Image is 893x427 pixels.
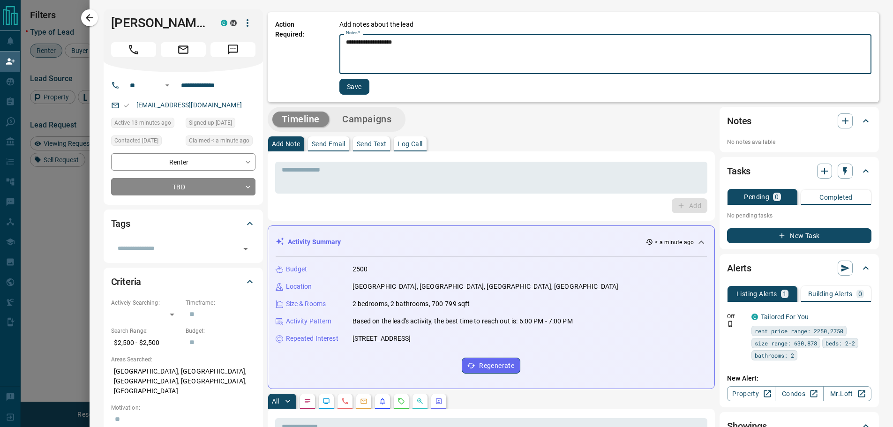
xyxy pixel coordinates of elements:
[186,118,255,131] div: Tue Oct 20 2020
[114,118,171,127] span: Active 13 minutes ago
[111,327,181,335] p: Search Range:
[111,364,255,399] p: [GEOGRAPHIC_DATA], [GEOGRAPHIC_DATA], [GEOGRAPHIC_DATA], [GEOGRAPHIC_DATA], [GEOGRAPHIC_DATA]
[783,291,787,297] p: 1
[286,316,332,326] p: Activity Pattern
[272,141,300,147] p: Add Note
[357,141,387,147] p: Send Text
[111,274,142,289] h2: Criteria
[162,80,173,91] button: Open
[727,386,775,401] a: Property
[221,20,227,26] div: condos.ca
[312,141,345,147] p: Send Email
[755,326,843,336] span: rent price range: 2250,2750
[353,334,411,344] p: [STREET_ADDRESS]
[136,101,242,109] a: [EMAIL_ADDRESS][DOMAIN_NAME]
[823,386,871,401] a: Mr.Loft
[353,299,470,309] p: 2 bedrooms, 2 bathrooms, 700-799 sqft
[111,355,255,364] p: Areas Searched:
[111,335,181,351] p: $2,500 - $2,500
[398,141,422,147] p: Log Call
[288,237,341,247] p: Activity Summary
[304,397,311,405] svg: Notes
[111,270,255,293] div: Criteria
[755,338,817,348] span: size range: 630,878
[416,397,424,405] svg: Opportunities
[186,135,255,149] div: Mon Aug 18 2025
[727,110,871,132] div: Notes
[111,216,130,231] h2: Tags
[727,257,871,279] div: Alerts
[727,374,871,383] p: New Alert:
[736,291,777,297] p: Listing Alerts
[286,282,312,292] p: Location
[111,404,255,412] p: Motivation:
[111,153,255,171] div: Renter
[775,194,779,200] p: 0
[727,113,751,128] h2: Notes
[186,299,255,307] p: Timeframe:
[111,212,255,235] div: Tags
[655,238,694,247] p: < a minute ago
[123,102,130,109] svg: Email Valid
[727,209,871,223] p: No pending tasks
[189,118,232,127] span: Signed up [DATE]
[858,291,862,297] p: 0
[346,30,360,36] label: Notes
[323,397,330,405] svg: Lead Browsing Activity
[286,299,326,309] p: Size & Rooms
[161,42,206,57] span: Email
[775,386,823,401] a: Condos
[727,321,734,327] svg: Push Notification Only
[111,299,181,307] p: Actively Searching:
[114,136,158,145] span: Contacted [DATE]
[353,264,368,274] p: 2500
[339,79,369,95] button: Save
[825,338,855,348] span: beds: 2-2
[360,397,368,405] svg: Emails
[727,164,750,179] h2: Tasks
[210,42,255,57] span: Message
[727,312,746,321] p: Off
[275,20,325,95] p: Action Required:
[435,397,443,405] svg: Agent Actions
[276,233,707,251] div: Activity Summary< a minute ago
[353,316,573,326] p: Based on the lead's activity, the best time to reach out is: 6:00 PM - 7:00 PM
[339,20,413,30] p: Add notes about the lead
[111,178,255,195] div: TBD
[286,334,338,344] p: Repeated Interest
[353,282,619,292] p: [GEOGRAPHIC_DATA], [GEOGRAPHIC_DATA], [GEOGRAPHIC_DATA], [GEOGRAPHIC_DATA]
[189,136,249,145] span: Claimed < a minute ago
[272,112,330,127] button: Timeline
[230,20,237,26] div: mrloft.ca
[755,351,794,360] span: bathrooms: 2
[379,397,386,405] svg: Listing Alerts
[744,194,769,200] p: Pending
[111,118,181,131] div: Mon Aug 18 2025
[727,160,871,182] div: Tasks
[186,327,255,335] p: Budget:
[111,42,156,57] span: Call
[333,112,401,127] button: Campaigns
[272,398,279,405] p: All
[751,314,758,320] div: condos.ca
[462,358,520,374] button: Regenerate
[727,138,871,146] p: No notes available
[819,194,853,201] p: Completed
[398,397,405,405] svg: Requests
[286,264,308,274] p: Budget
[727,228,871,243] button: New Task
[761,313,809,321] a: Tailored For You
[341,397,349,405] svg: Calls
[808,291,853,297] p: Building Alerts
[239,242,252,255] button: Open
[727,261,751,276] h2: Alerts
[111,135,181,149] div: Wed Dec 20 2023
[111,15,207,30] h1: [PERSON_NAME]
